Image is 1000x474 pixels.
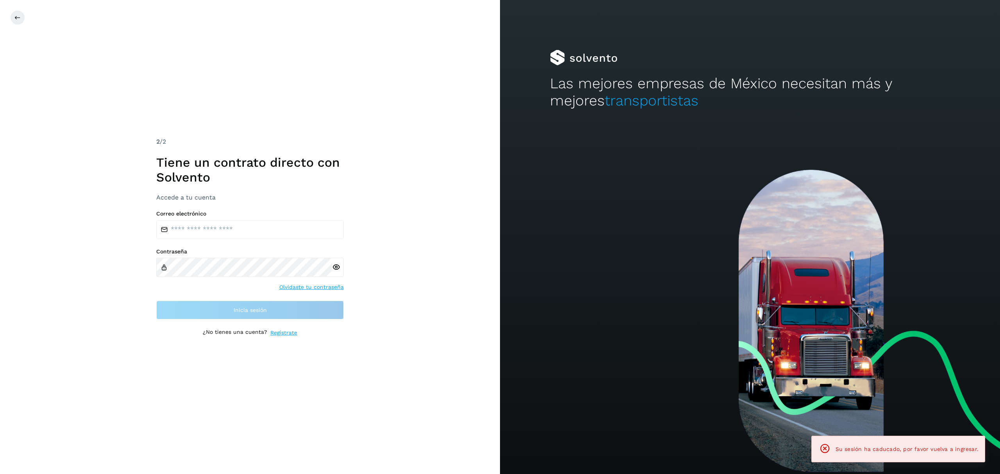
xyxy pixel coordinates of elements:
div: /2 [156,137,344,146]
h1: Tiene un contrato directo con Solvento [156,155,344,185]
span: Inicia sesión [234,307,267,313]
span: Su sesión ha caducado, por favor vuelva a ingresar. [836,446,979,452]
a: Olvidaste tu contraseña [279,283,344,291]
button: Inicia sesión [156,301,344,319]
label: Contraseña [156,248,344,255]
span: transportistas [605,92,698,109]
h2: Las mejores empresas de México necesitan más y mejores [550,75,950,110]
p: ¿No tienes una cuenta? [203,329,267,337]
span: 2 [156,138,160,145]
h3: Accede a tu cuenta [156,194,344,201]
label: Correo electrónico [156,210,344,217]
a: Regístrate [270,329,297,337]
